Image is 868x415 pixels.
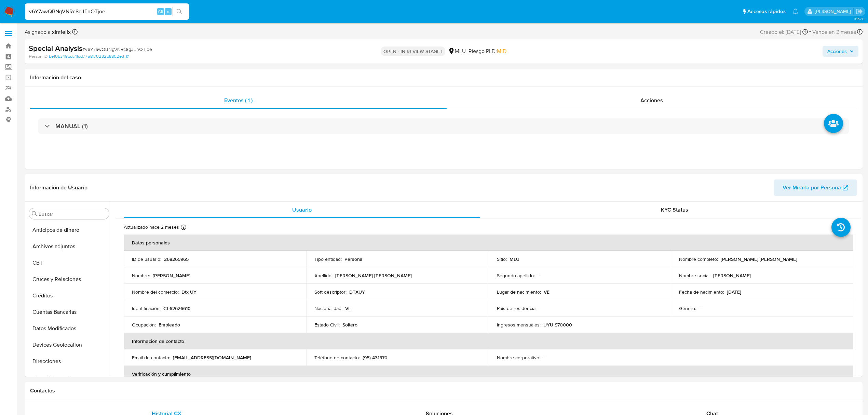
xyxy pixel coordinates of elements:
p: Email de contacto : [132,354,170,361]
input: Buscar [39,211,106,217]
span: Eventos ( 1 ) [224,96,253,104]
span: Acciones [640,96,663,104]
h1: Información del caso [30,74,857,81]
th: Datos personales [124,235,853,251]
button: Dispositivos Point [26,370,112,386]
p: VE [544,289,550,295]
b: ximfelix [51,28,71,36]
p: Nombre del comercio : [132,289,179,295]
p: ID de usuario : [132,256,161,262]
span: Alt [158,8,163,15]
p: Fecha de nacimiento : [679,289,724,295]
span: MID [497,47,506,55]
div: MANUAL (1) [38,118,849,134]
p: [PERSON_NAME] [153,272,190,279]
span: Riesgo PLD: [469,48,506,55]
h3: MANUAL (1) [55,122,88,130]
p: ximena.felix@mercadolibre.com [815,8,853,15]
p: UYU $70000 [543,322,572,328]
span: Usuario [292,206,312,214]
p: Apellido : [314,272,333,279]
span: Acciones [827,46,847,57]
button: Datos Modificados [26,320,112,337]
p: - [538,272,539,279]
p: [EMAIL_ADDRESS][DOMAIN_NAME] [173,354,251,361]
a: Salir [856,8,863,15]
p: MLU [510,256,519,262]
button: CBT [26,255,112,271]
p: Empleado [159,322,180,328]
span: Vence en 2 meses [812,28,856,36]
th: Verificación y cumplimiento [124,366,853,382]
p: Actualizado hace 2 meses [124,224,179,230]
b: Person ID [29,53,48,59]
p: - [539,305,541,311]
button: Cuentas Bancarias [26,304,112,320]
span: - [809,27,811,37]
button: Buscar [32,211,37,216]
input: Buscar usuario o caso... [25,7,189,16]
p: OPEN - IN REVIEW STAGE I [381,46,445,56]
p: DTXUY [349,289,365,295]
button: Acciones [823,46,858,57]
p: [PERSON_NAME] [713,272,751,279]
a: Notificaciones [792,9,798,14]
span: # v6Y7awQBNgVNRc8gJEnOTjoe [82,46,152,53]
h1: Información de Usuario [30,184,87,191]
button: Créditos [26,287,112,304]
button: Ver Mirada por Persona [774,179,857,196]
p: Teléfono de contacto : [314,354,360,361]
button: Cruces y Relaciones [26,271,112,287]
th: Información de contacto [124,333,853,349]
p: Nombre : [132,272,150,279]
p: Estado Civil : [314,322,340,328]
p: [DATE] [727,289,741,295]
h1: Contactos [30,387,857,394]
p: País de residencia : [497,305,537,311]
p: Sitio : [497,256,507,262]
p: Identificación : [132,305,161,311]
p: Ingresos mensuales : [497,322,541,328]
span: s [167,8,169,15]
p: Nombre completo : [679,256,718,262]
p: (95) 431570 [363,354,388,361]
p: Nombre social : [679,272,710,279]
span: KYC Status [661,206,688,214]
p: Soft descriptor : [314,289,347,295]
button: search-icon [172,7,186,16]
p: Lugar de nacimiento : [497,289,541,295]
p: Soltero [342,322,357,328]
p: CI 62626610 [163,305,191,311]
p: Género : [679,305,696,311]
p: Persona [344,256,363,262]
p: 268265965 [164,256,189,262]
p: - [543,354,544,361]
span: Asignado a [25,28,71,36]
p: - [699,305,700,311]
p: Nacionalidad : [314,305,342,311]
button: Devices Geolocation [26,337,112,353]
a: be10b349bdc4fdd7768f70232b8802e3 [49,53,128,59]
p: Ocupación : [132,322,156,328]
button: Anticipos de dinero [26,222,112,238]
span: Ver Mirada por Persona [783,179,841,196]
p: VE [345,305,351,311]
button: Direcciones [26,353,112,370]
p: Segundo apellido : [497,272,535,279]
div: MLU [448,48,466,55]
p: Nombre corporativo : [497,354,540,361]
p: [PERSON_NAME] [PERSON_NAME] [335,272,412,279]
p: [PERSON_NAME] [PERSON_NAME] [721,256,797,262]
button: Archivos adjuntos [26,238,112,255]
div: Creado el: [DATE] [760,27,808,37]
b: Special Analysis [29,43,82,54]
p: Tipo entidad : [314,256,342,262]
span: Accesos rápidos [747,8,786,15]
p: Dtx UY [181,289,196,295]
